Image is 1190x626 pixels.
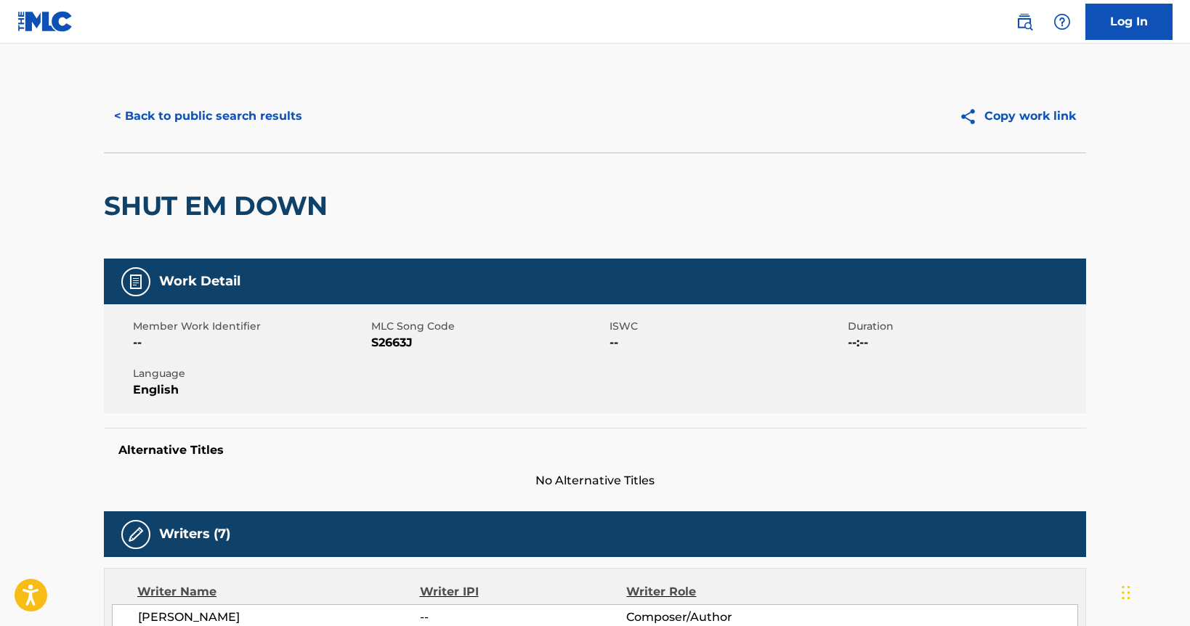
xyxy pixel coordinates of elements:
[626,583,814,601] div: Writer Role
[848,319,1082,334] span: Duration
[949,98,1086,134] button: Copy work link
[118,443,1072,458] h5: Alternative Titles
[133,366,368,381] span: Language
[138,609,420,626] span: [PERSON_NAME]
[1117,556,1190,626] iframe: Chat Widget
[371,334,606,351] span: S2663J
[127,273,145,290] img: Work Detail
[104,98,312,134] button: < Back to public search results
[127,526,145,543] img: Writers
[1048,7,1077,36] div: Help
[420,583,627,601] div: Writer IPI
[420,609,626,626] span: --
[137,583,420,601] div: Writer Name
[610,319,844,334] span: ISWC
[159,273,240,290] h5: Work Detail
[626,609,814,626] span: Composer/Author
[1053,13,1071,31] img: help
[104,190,335,222] h2: SHUT EM DOWN
[610,334,844,351] span: --
[371,319,606,334] span: MLC Song Code
[133,319,368,334] span: Member Work Identifier
[159,526,230,542] h5: Writers (7)
[1085,4,1173,40] a: Log In
[1016,13,1033,31] img: search
[17,11,73,32] img: MLC Logo
[1010,7,1039,36] a: Public Search
[1122,571,1130,614] div: Drag
[133,334,368,351] span: --
[133,381,368,399] span: English
[104,472,1086,489] span: No Alternative Titles
[959,107,984,126] img: Copy work link
[848,334,1082,351] span: --:--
